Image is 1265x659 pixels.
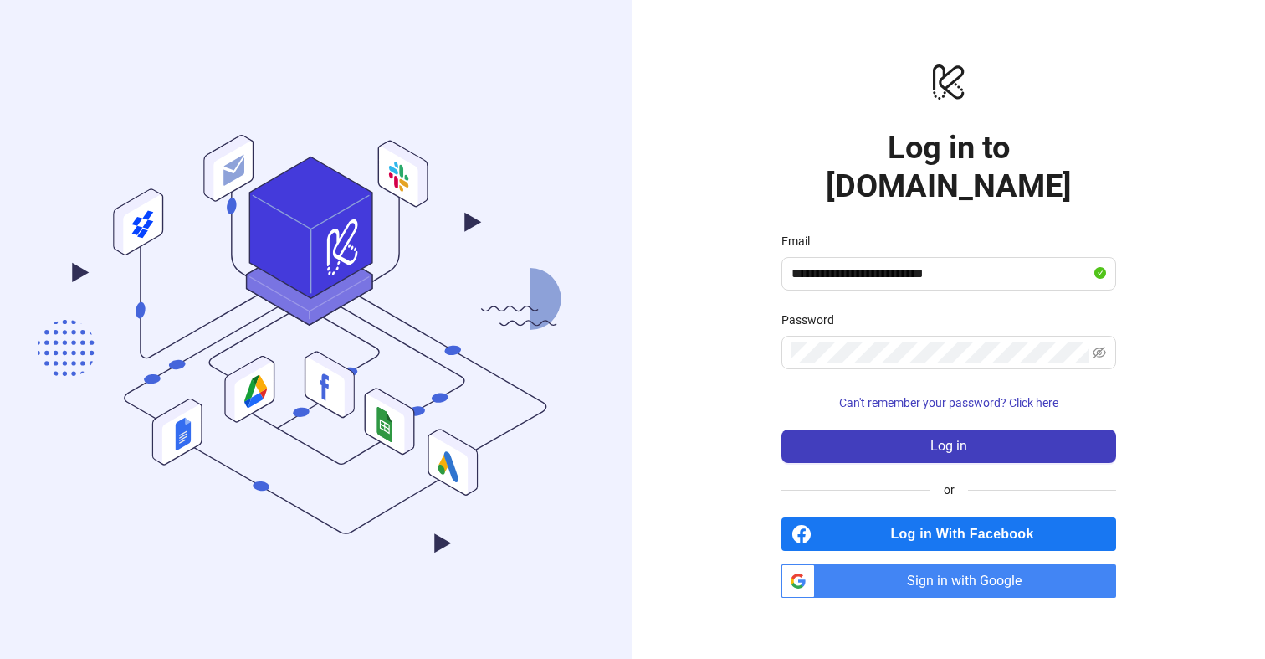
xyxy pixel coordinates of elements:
[781,396,1116,409] a: Can't remember your password? Click here
[781,128,1116,205] h1: Log in to [DOMAIN_NAME]
[930,439,967,454] span: Log in
[781,311,845,329] label: Password
[791,264,1091,284] input: Email
[822,564,1116,598] span: Sign in with Google
[930,481,968,499] span: or
[781,564,1116,598] a: Sign in with Google
[781,232,821,250] label: Email
[818,517,1116,551] span: Log in With Facebook
[839,396,1058,409] span: Can't remember your password? Click here
[791,342,1089,363] input: Password
[1093,346,1106,359] span: eye-invisible
[781,389,1116,416] button: Can't remember your password? Click here
[781,517,1116,551] a: Log in With Facebook
[781,430,1116,463] button: Log in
